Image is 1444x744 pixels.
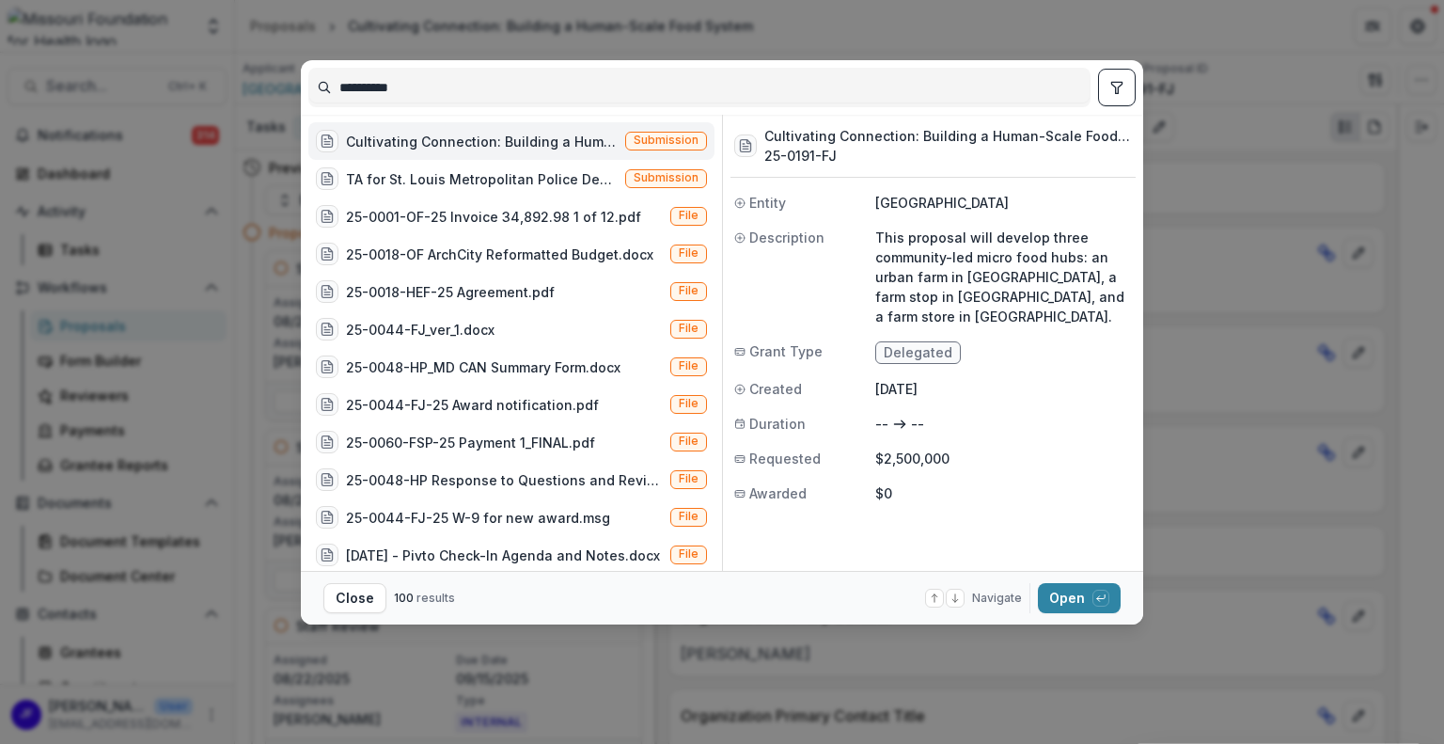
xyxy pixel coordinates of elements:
span: File [679,359,698,372]
span: File [679,284,698,297]
span: Description [749,228,824,247]
div: 25-0044-FJ-25 W-9 for new award.msg [346,508,610,528]
div: 25-0060-FSP-25 Payment 1_FINAL.pdf [346,433,595,452]
span: Submission [634,134,698,147]
p: This proposal will develop three community-led micro food hubs: an urban farm in [GEOGRAPHIC_DATA... [875,228,1132,326]
div: 25-0048-HP Response to Questions and Revised Narrative.msg [346,470,663,490]
span: File [679,472,698,485]
span: 100 [394,591,414,605]
div: TA for St. Louis Metropolitan Police Department ([PERSON_NAME] to work with the St. Louis Metropo... [346,169,618,189]
p: [DATE] [875,379,1132,399]
h3: Cultivating Connection: Building a Human-Scale Food System [764,126,1132,146]
span: File [679,209,698,222]
p: $0 [875,483,1132,503]
span: File [679,397,698,410]
button: toggle filters [1098,69,1136,106]
span: Created [749,379,802,399]
span: Navigate [972,590,1022,607]
span: results [416,591,455,605]
p: $2,500,000 [875,449,1132,468]
span: Entity [749,193,786,213]
span: File [679,547,698,561]
div: 25-0001-OF-25 Invoice 34,892.98 1 of 12.pdf [346,207,641,227]
span: File [679,322,698,335]
div: Cultivating Connection: Building a Human-Scale Food System (This proposal will develop three comm... [346,132,618,151]
div: 25-0018-OF ArchCity Reformatted Budget.docx [346,245,653,264]
span: Grant Type [749,341,823,361]
div: 25-0044-FJ_ver_1.docx [346,320,494,340]
span: Submission [634,171,698,184]
span: Awarded [749,483,807,503]
span: File [679,435,698,448]
h3: 25-0191-FJ [764,146,1132,166]
span: Requested [749,449,821,468]
button: Close [323,583,386,613]
div: 25-0018-HEF-25 Agreement.pdf [346,282,555,302]
span: Duration [749,414,806,434]
span: Delegated [884,345,952,361]
p: -- [875,414,888,434]
div: 25-0048-HP_MD CAN Summary Form.docx [346,357,620,377]
div: 25-0044-FJ-25 Award notification.pdf [346,395,599,415]
div: [DATE] - Pivto Check-In Agenda and Notes.docx [346,546,660,565]
span: File [679,510,698,523]
button: Open [1038,583,1121,613]
span: File [679,246,698,260]
p: -- [911,414,924,434]
p: [GEOGRAPHIC_DATA] [875,193,1132,213]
